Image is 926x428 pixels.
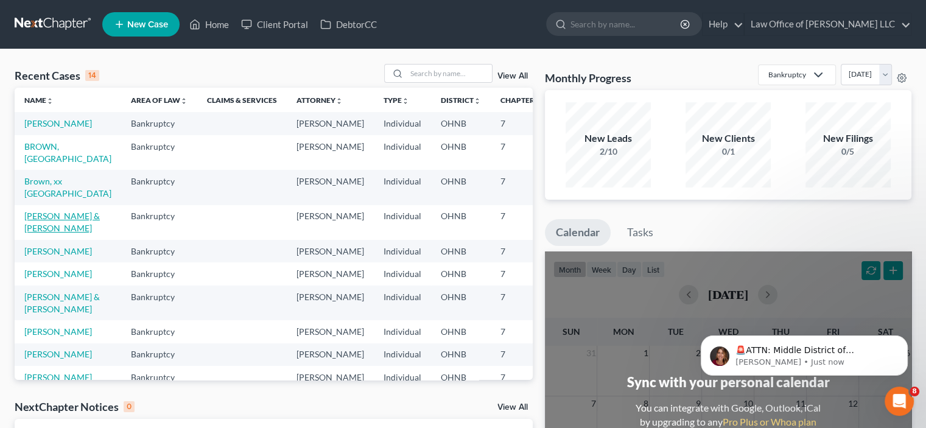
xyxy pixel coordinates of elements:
[474,97,481,105] i: unfold_more
[287,366,374,388] td: [PERSON_NAME]
[287,205,374,240] td: [PERSON_NAME]
[491,135,552,170] td: 7
[287,320,374,343] td: [PERSON_NAME]
[768,69,806,80] div: Bankruptcy
[121,112,197,135] td: Bankruptcy
[24,118,92,128] a: [PERSON_NAME]
[15,399,135,414] div: NextChapter Notices
[491,240,552,262] td: 7
[374,343,431,366] td: Individual
[703,13,743,35] a: Help
[431,112,491,135] td: OHNB
[374,112,431,135] td: Individual
[805,146,891,158] div: 0/5
[121,343,197,366] td: Bankruptcy
[431,286,491,320] td: OHNB
[374,240,431,262] td: Individual
[24,326,92,337] a: [PERSON_NAME]
[885,387,914,416] iframe: Intercom live chat
[374,135,431,170] td: Individual
[121,286,197,320] td: Bankruptcy
[314,13,383,35] a: DebtorCC
[121,262,197,285] td: Bankruptcy
[287,262,374,285] td: [PERSON_NAME]
[431,135,491,170] td: OHNB
[197,88,287,112] th: Claims & Services
[491,205,552,240] td: 7
[121,320,197,343] td: Bankruptcy
[616,219,664,246] a: Tasks
[441,96,481,105] a: Districtunfold_more
[287,170,374,205] td: [PERSON_NAME]
[745,13,911,35] a: Law Office of [PERSON_NAME] LLC
[121,135,197,170] td: Bankruptcy
[402,97,409,105] i: unfold_more
[24,141,111,164] a: BROWN, [GEOGRAPHIC_DATA]
[24,96,54,105] a: Nameunfold_more
[296,96,343,105] a: Attorneyunfold_more
[287,286,374,320] td: [PERSON_NAME]
[374,320,431,343] td: Individual
[46,97,54,105] i: unfold_more
[431,240,491,262] td: OHNB
[374,262,431,285] td: Individual
[121,205,197,240] td: Bankruptcy
[431,320,491,343] td: OHNB
[431,343,491,366] td: OHNB
[287,343,374,366] td: [PERSON_NAME]
[24,176,111,198] a: Brown, xx [GEOGRAPHIC_DATA]
[235,13,314,35] a: Client Portal
[15,68,99,83] div: Recent Cases
[723,416,816,427] a: Pro Plus or Whoa plan
[24,268,92,279] a: [PERSON_NAME]
[682,310,926,395] iframe: Intercom notifications message
[124,401,135,412] div: 0
[570,13,682,35] input: Search by name...
[497,403,528,412] a: View All
[686,146,771,158] div: 0/1
[491,112,552,135] td: 7
[127,20,168,29] span: New Case
[805,132,891,146] div: New Filings
[384,96,409,105] a: Typeunfold_more
[180,97,188,105] i: unfold_more
[407,65,492,82] input: Search by name...
[131,96,188,105] a: Area of Lawunfold_more
[335,97,343,105] i: unfold_more
[497,72,528,80] a: View All
[287,240,374,262] td: [PERSON_NAME]
[121,240,197,262] td: Bankruptcy
[626,373,829,391] div: Sync with your personal calendar
[686,132,771,146] div: New Clients
[491,286,552,320] td: 7
[24,246,92,256] a: [PERSON_NAME]
[500,96,542,105] a: Chapterunfold_more
[374,286,431,320] td: Individual
[491,320,552,343] td: 7
[121,170,197,205] td: Bankruptcy
[85,70,99,81] div: 14
[183,13,235,35] a: Home
[24,292,100,314] a: [PERSON_NAME] & [PERSON_NAME]
[491,366,552,388] td: 7
[374,170,431,205] td: Individual
[545,71,631,85] h3: Monthly Progress
[374,205,431,240] td: Individual
[24,349,92,359] a: [PERSON_NAME]
[24,211,100,233] a: [PERSON_NAME] & [PERSON_NAME]
[491,343,552,366] td: 7
[545,219,611,246] a: Calendar
[374,366,431,388] td: Individual
[121,366,197,388] td: Bankruptcy
[566,132,651,146] div: New Leads
[491,170,552,205] td: 7
[910,387,919,396] span: 8
[566,146,651,158] div: 2/10
[431,262,491,285] td: OHNB
[287,135,374,170] td: [PERSON_NAME]
[431,170,491,205] td: OHNB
